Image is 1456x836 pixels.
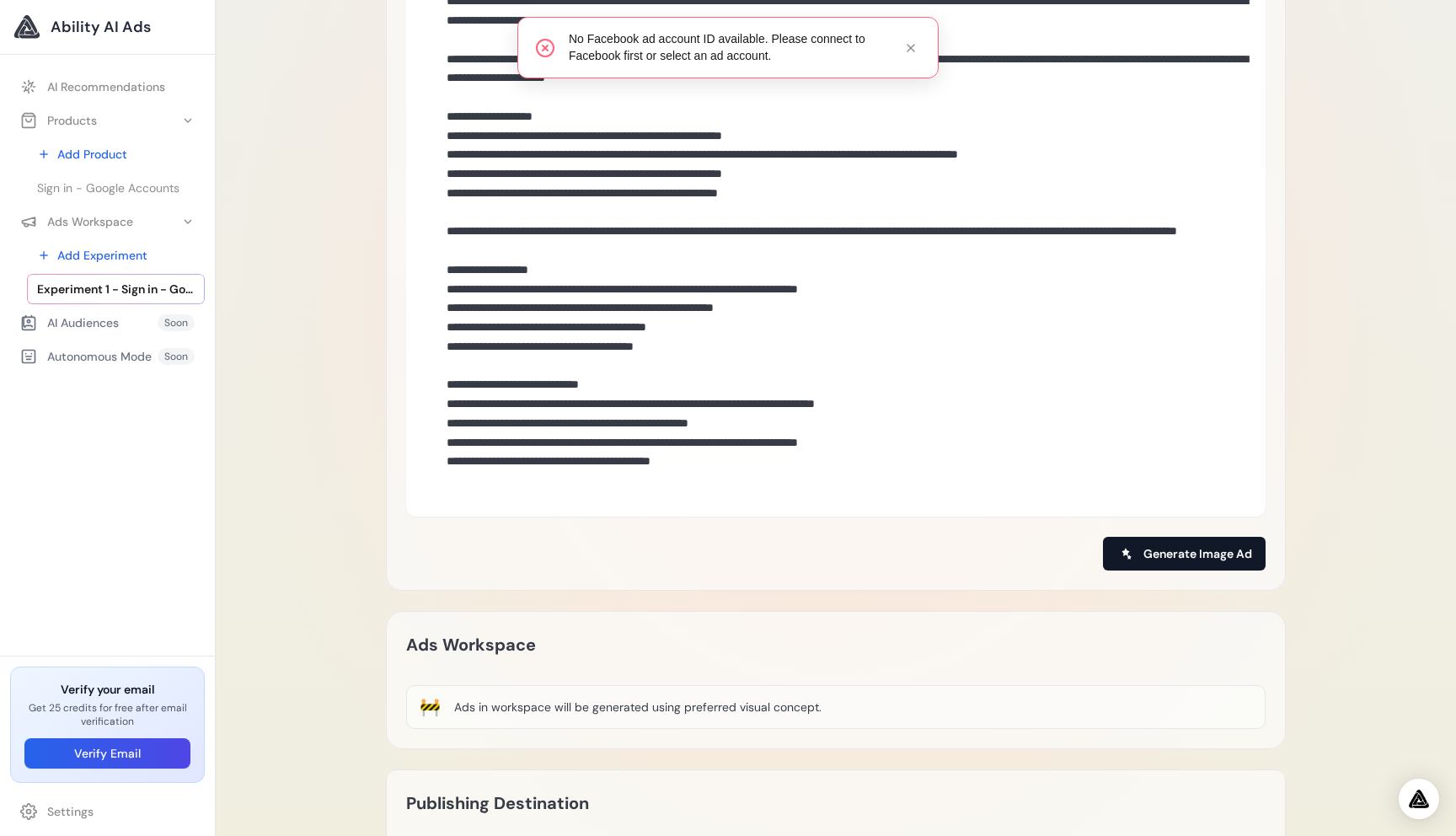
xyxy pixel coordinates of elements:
[1143,545,1252,562] span: Generate Image Ad
[13,13,201,40] a: Ability AI Ads
[420,695,441,719] div: 🚧
[10,72,205,102] a: AI Recommendations
[27,173,205,203] a: Sign in - Google Accounts
[37,180,179,196] span: Sign in - Google Accounts
[24,738,190,769] button: Verify Email
[27,240,205,271] a: Add Experiment
[20,348,152,365] div: Autonomous Mode
[20,112,97,129] div: Products
[158,348,195,365] span: Soon
[569,31,887,64] div: No Facebook ad account ID available. Please connect to Facebook first or select an ad account.
[1399,779,1439,819] div: Open Intercom Messenger
[1103,537,1266,571] button: Generate Image Ad
[37,281,195,297] span: Experiment 1 - Sign in - Google Accounts
[20,213,133,230] div: Ads Workspace
[10,206,205,237] button: Ads Workspace
[51,15,151,39] span: Ability AI Ads
[454,699,822,715] div: Ads in workspace will be generated using preferred visual concept.
[10,105,205,136] button: Products
[158,314,195,331] span: Soon
[24,701,190,728] p: Get 25 credits for free after email verification
[406,631,536,658] h2: Ads Workspace
[24,681,190,698] h3: Verify your email
[406,790,589,817] h2: Publishing Destination
[27,139,205,169] a: Add Product
[27,274,205,304] a: Experiment 1 - Sign in - Google Accounts
[20,314,119,331] div: AI Audiences
[10,796,205,827] a: Settings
